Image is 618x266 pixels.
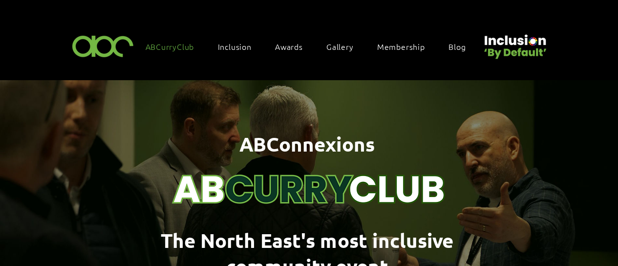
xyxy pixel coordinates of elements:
[275,41,303,52] span: Awards
[270,36,318,57] div: Awards
[163,107,456,216] img: Curry Club Brand (4).png
[444,36,480,57] a: Blog
[321,36,368,57] a: Gallery
[481,26,548,60] img: Untitled design (22).png
[146,41,194,52] span: ABCurryClub
[141,36,481,57] nav: Site
[326,41,354,52] span: Gallery
[448,41,466,52] span: Blog
[213,36,266,57] div: Inclusion
[377,41,425,52] span: Membership
[372,36,440,57] a: Membership
[141,36,209,57] a: ABCurryClub
[69,31,137,60] img: ABC-Logo-Blank-Background-01-01-2.png
[218,41,252,52] span: Inclusion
